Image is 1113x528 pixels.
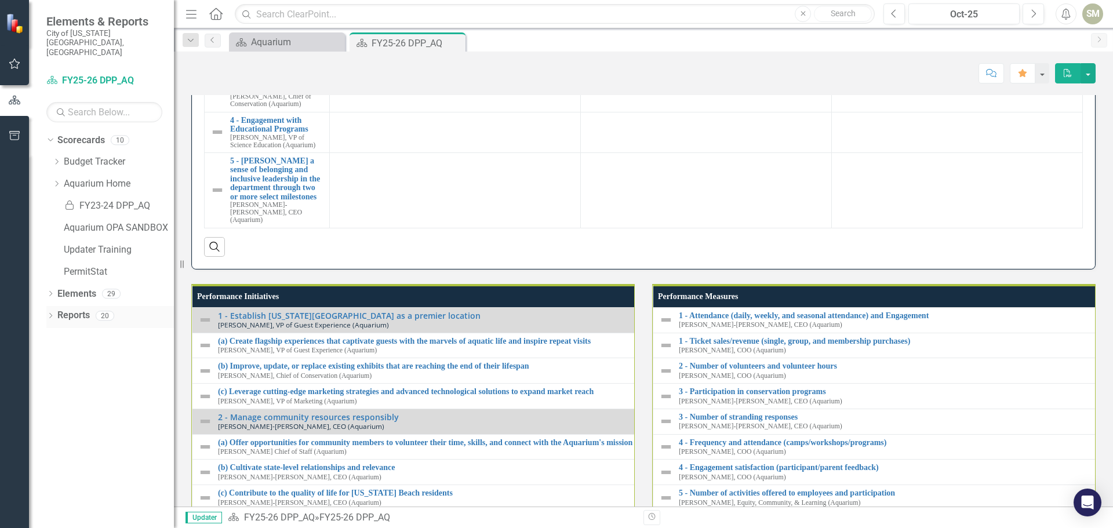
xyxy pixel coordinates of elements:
a: FY23-24 DPP_AQ [64,199,174,213]
td: Double-Click to Edit Right Click for Context Menu [205,112,330,152]
small: [PERSON_NAME], VP of Guest Experience (Aquarium) [218,321,389,329]
td: Double-Click to Edit Right Click for Context Menu [192,333,1087,358]
div: FY25-26 DPP_AQ [372,36,463,50]
span: Updater [185,512,222,523]
td: Double-Click to Edit [581,112,832,152]
a: Aquarium [232,35,342,49]
small: [PERSON_NAME], COO (Aquarium) [679,474,786,481]
td: Double-Click to Edit Right Click for Context Menu [192,307,1087,333]
img: Not Defined [659,414,673,428]
img: ClearPoint Strategy [6,13,26,34]
a: 2 - Manage community resources responsibly [218,413,1081,421]
input: Search ClearPoint... [235,4,875,24]
span: Elements & Reports [46,14,162,28]
small: [PERSON_NAME]-[PERSON_NAME], CEO (Aquarium) [218,423,384,430]
small: [PERSON_NAME], Equity, Community, & Learning (Aquarium) [679,499,861,507]
td: Double-Click to Edit [832,152,1083,228]
img: Not Defined [198,440,212,454]
small: [PERSON_NAME]-[PERSON_NAME], CEO (Aquarium) [218,499,381,507]
a: 1 - Establish [US_STATE][GEOGRAPHIC_DATA] as a premier location [218,311,1081,320]
img: Not Defined [659,440,673,454]
img: Not Defined [198,364,212,378]
div: 20 [96,311,114,321]
td: Double-Click to Edit Right Click for Context Menu [192,384,1087,409]
img: Not Defined [198,414,212,428]
img: Not Defined [198,491,212,505]
button: SM [1082,3,1103,24]
small: [PERSON_NAME]-[PERSON_NAME], CEO (Aquarium) [230,201,323,224]
div: FY25-26 DPP_AQ [319,512,390,523]
a: (c) Leverage cutting-edge marketing strategies and advanced technological solutions to expand mar... [218,387,1081,396]
a: FY25-26 DPP_AQ [46,74,162,88]
small: [PERSON_NAME]-[PERSON_NAME], CEO (Aquarium) [679,423,842,430]
a: Elements [57,287,96,301]
img: Not Defined [210,125,224,139]
a: Budget Tracker [64,155,174,169]
small: [PERSON_NAME], Chief of Conservation (Aquarium) [218,372,372,380]
a: (a) Create flagship experiences that captivate guests with the marvels of aquatic life and inspir... [218,337,1081,345]
img: Not Defined [198,465,212,479]
img: Not Defined [198,338,212,352]
img: Not Defined [198,389,212,403]
img: Not Defined [210,183,224,197]
td: Double-Click to Edit [581,152,832,228]
a: (a) Offer opportunities for community members to volunteer their time, skills, and connect with t... [218,438,1081,447]
td: Double-Click to Edit [330,112,581,152]
small: [PERSON_NAME], VP of Science Education (Aquarium) [230,134,323,149]
small: [PERSON_NAME]-[PERSON_NAME], CEO (Aquarium) [679,398,842,405]
a: PermitStat [64,265,174,279]
small: [PERSON_NAME], VP of Guest Experience (Aquarium) [218,347,377,354]
small: [PERSON_NAME] Chief of Staff (Aquarium) [218,448,347,456]
a: 5 - [PERSON_NAME] a sense of belonging and inclusive leadership in the department through two or ... [230,156,323,201]
td: Double-Click to Edit Right Click for Context Menu [205,152,330,228]
td: Double-Click to Edit Right Click for Context Menu [192,409,1087,434]
small: [PERSON_NAME], Chief of Conservation (Aquarium) [230,93,323,108]
a: FY25-26 DPP_AQ [244,512,315,523]
td: Double-Click to Edit Right Click for Context Menu [192,460,1087,485]
a: Scorecards [57,134,105,147]
a: 4 - Engagement with Educational Programs [230,116,323,134]
small: [PERSON_NAME]-[PERSON_NAME], CEO (Aquarium) [679,321,842,329]
small: [PERSON_NAME]-[PERSON_NAME], CEO (Aquarium) [218,474,381,481]
td: Double-Click to Edit Right Click for Context Menu [192,485,1087,511]
a: Aquarium OPA SANDBOX [64,221,174,235]
img: Not Defined [659,313,673,327]
a: Aquarium Home [64,177,174,191]
small: [PERSON_NAME], COO (Aquarium) [679,372,786,380]
div: Aquarium [251,35,342,49]
img: Not Defined [659,338,673,352]
small: [PERSON_NAME], COO (Aquarium) [679,448,786,456]
a: (b) Improve, update, or replace existing exhibits that are reaching the end of their lifespan [218,362,1081,370]
a: Reports [57,309,90,322]
td: Double-Click to Edit [832,112,1083,152]
a: Updater Training [64,243,174,257]
small: [PERSON_NAME], VP of Marketing (Aquarium) [218,398,357,405]
td: Double-Click to Edit Right Click for Context Menu [192,434,1087,460]
a: (c) Contribute to the quality of life for [US_STATE] Beach residents [218,489,1081,497]
img: Not Defined [659,389,673,403]
td: Double-Click to Edit Right Click for Context Menu [192,358,1087,384]
div: 29 [102,289,121,298]
div: » [228,511,635,525]
img: Not Defined [659,491,673,505]
small: [PERSON_NAME], COO (Aquarium) [679,347,786,354]
small: City of [US_STATE][GEOGRAPHIC_DATA], [GEOGRAPHIC_DATA] [46,28,162,57]
button: Search [814,6,872,22]
div: Open Intercom Messenger [1074,489,1101,516]
span: Search [831,9,856,18]
div: 10 [111,135,129,145]
input: Search Below... [46,102,162,122]
img: Not Defined [659,364,673,378]
a: (b) Cultivate state-level relationships and relevance [218,463,1081,472]
img: Not Defined [198,313,212,327]
img: Not Defined [659,465,673,479]
td: Double-Click to Edit [330,152,581,228]
div: Oct-25 [912,8,1016,21]
button: Oct-25 [908,3,1020,24]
